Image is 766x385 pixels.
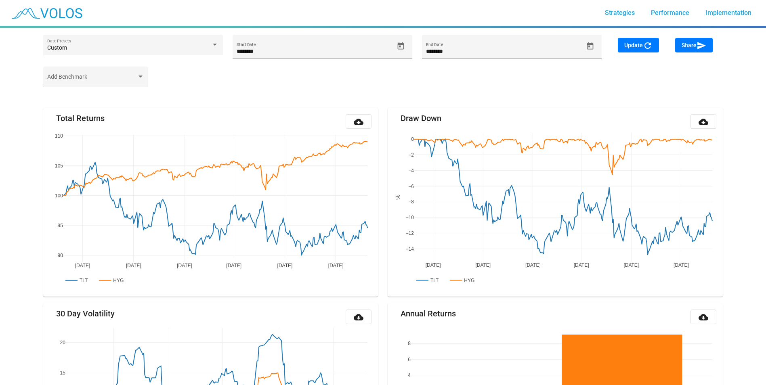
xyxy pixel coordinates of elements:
[675,38,713,52] button: Share
[47,44,67,51] span: Custom
[401,310,456,318] mat-card-title: Annual Returns
[605,9,635,17] span: Strategies
[644,6,696,20] a: Performance
[401,114,441,122] mat-card-title: Draw Down
[583,39,597,53] button: Open calendar
[699,6,758,20] a: Implementation
[394,39,408,53] button: Open calendar
[6,3,86,23] img: blue_transparent.png
[643,41,653,50] mat-icon: refresh
[56,310,115,318] mat-card-title: 30 Day Volatility
[705,9,751,17] span: Implementation
[624,42,653,48] span: Update
[598,6,641,20] a: Strategies
[697,41,706,50] mat-icon: send
[618,38,659,52] button: Update
[651,9,689,17] span: Performance
[56,114,105,122] mat-card-title: Total Returns
[354,117,363,127] mat-icon: cloud_download
[699,312,708,322] mat-icon: cloud_download
[682,42,706,48] span: Share
[699,117,708,127] mat-icon: cloud_download
[354,312,363,322] mat-icon: cloud_download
